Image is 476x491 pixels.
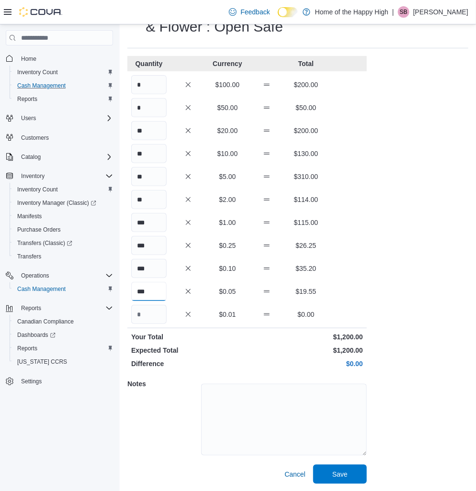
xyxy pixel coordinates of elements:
span: Washington CCRS [13,356,113,368]
p: $100.00 [210,80,245,89]
p: Quantity [131,59,167,68]
button: Customers [2,131,117,145]
a: Inventory Count [13,67,62,78]
p: | [392,6,394,18]
p: $19.55 [288,287,324,296]
input: Quantity [131,144,167,163]
span: Reports [21,304,41,312]
p: $5.00 [210,172,245,181]
input: Quantity [131,213,167,232]
span: Settings [21,378,42,385]
span: Inventory Count [13,67,113,78]
span: Feedback [240,7,270,17]
a: Feedback [225,2,273,22]
span: Reports [13,93,113,105]
span: SB [400,6,408,18]
p: $200.00 [288,126,324,135]
span: Purchase Orders [17,226,61,234]
p: $2.00 [210,195,245,204]
p: $310.00 [288,172,324,181]
p: Total [288,59,324,68]
p: Expected Total [131,346,245,355]
input: Quantity [131,282,167,301]
span: Inventory Manager (Classic) [17,199,96,207]
a: [US_STATE] CCRS [13,356,71,368]
button: Cash Management [10,79,117,92]
a: Customers [17,132,53,144]
span: Home [17,52,113,64]
span: Inventory [17,170,113,182]
p: $0.05 [210,287,245,296]
p: $1.00 [210,218,245,227]
button: Users [17,112,40,124]
button: Home [2,51,117,65]
span: Dashboards [13,329,113,341]
span: [US_STATE] CCRS [17,358,67,366]
span: Reports [17,345,37,352]
span: Inventory Count [17,68,58,76]
button: Catalog [2,150,117,164]
a: Canadian Compliance [13,316,78,327]
a: Dashboards [10,328,117,342]
p: Difference [131,359,245,368]
span: Save [332,469,348,479]
input: Quantity [131,75,167,94]
span: Catalog [17,151,113,163]
span: Customers [17,132,113,144]
p: Currency [210,59,245,68]
button: Inventory [2,169,117,183]
p: $0.10 [210,264,245,273]
p: $0.00 [288,310,324,319]
span: Home [21,55,36,63]
p: $26.25 [288,241,324,250]
a: Inventory Count [13,184,62,195]
span: Operations [21,272,49,279]
span: Cash Management [17,82,66,89]
img: Cova [19,7,62,17]
button: Reports [2,301,117,315]
input: Dark Mode [278,7,298,17]
p: $50.00 [210,103,245,112]
a: Manifests [13,211,45,222]
p: Home of the Happy High [315,6,388,18]
span: Inventory Count [13,184,113,195]
span: Manifests [17,212,42,220]
nav: Complex example [6,47,113,413]
span: Purchase Orders [13,224,113,235]
button: Catalog [17,151,45,163]
button: Reports [17,302,45,314]
a: Inventory Manager (Classic) [10,196,117,210]
span: Inventory Manager (Classic) [13,197,113,209]
input: Quantity [131,98,167,117]
p: Your Total [131,332,245,342]
span: Transfers [13,251,113,262]
span: Reports [17,95,37,103]
div: Sher Buchholtz [398,6,409,18]
button: Reports [10,342,117,355]
button: Operations [2,269,117,282]
span: Users [17,112,113,124]
a: Settings [17,376,45,387]
a: Cash Management [13,80,69,91]
span: Cash Management [13,283,113,295]
button: Users [2,112,117,125]
span: Settings [17,375,113,387]
p: $1,200.00 [249,332,363,342]
input: Quantity [131,121,167,140]
a: Transfers (Classic) [13,237,76,249]
p: $35.20 [288,264,324,273]
span: Catalog [21,153,41,161]
p: $10.00 [210,149,245,158]
a: Inventory Manager (Classic) [13,197,100,209]
p: $130.00 [288,149,324,158]
span: Transfers (Classic) [17,239,72,247]
button: Purchase Orders [10,223,117,236]
input: Quantity [131,236,167,255]
input: Quantity [131,167,167,186]
p: $0.01 [210,310,245,319]
span: Inventory [21,172,45,180]
span: Cancel [284,469,306,479]
span: Operations [17,270,113,281]
span: Reports [17,302,113,314]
